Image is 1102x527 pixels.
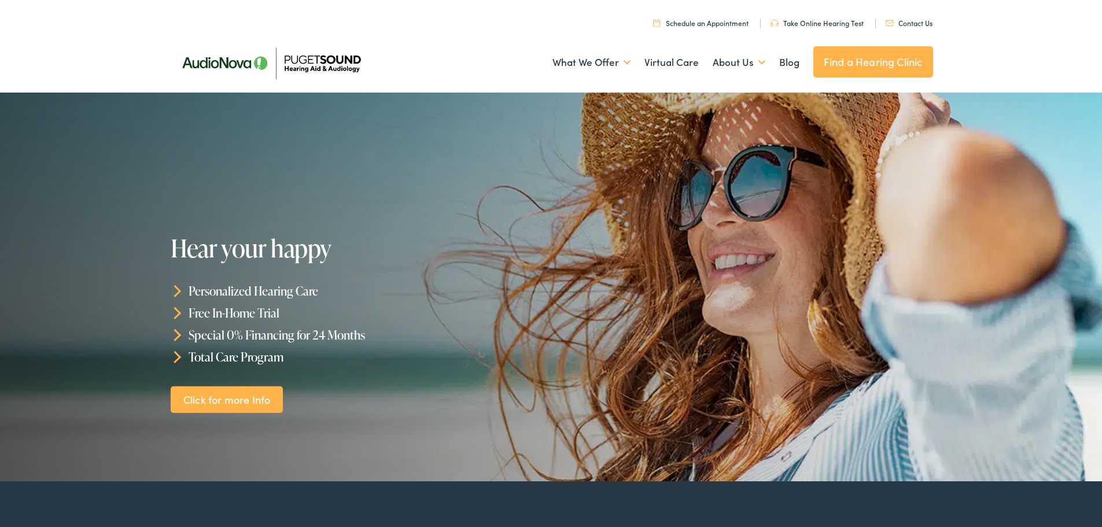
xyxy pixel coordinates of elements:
[779,41,799,84] a: Blog
[653,18,749,28] a: Schedule an Appointment
[171,386,283,413] a: Click for more Info
[713,41,765,84] a: About Us
[813,46,933,78] a: Find a Hearing Clinic
[552,41,631,84] a: What We Offer
[171,324,556,346] li: Special 0% Financing for 24 Months
[886,18,933,28] a: Contact Us
[171,302,556,324] li: Free In-Home Trial
[171,280,556,302] li: Personalized Hearing Care
[771,20,779,27] img: utility icon
[171,345,556,367] li: Total Care Program
[886,20,894,26] img: utility icon
[644,41,699,84] a: Virtual Care
[653,19,660,27] img: utility icon
[171,235,522,261] h1: Hear your happy
[771,18,864,28] a: Take Online Hearing Test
